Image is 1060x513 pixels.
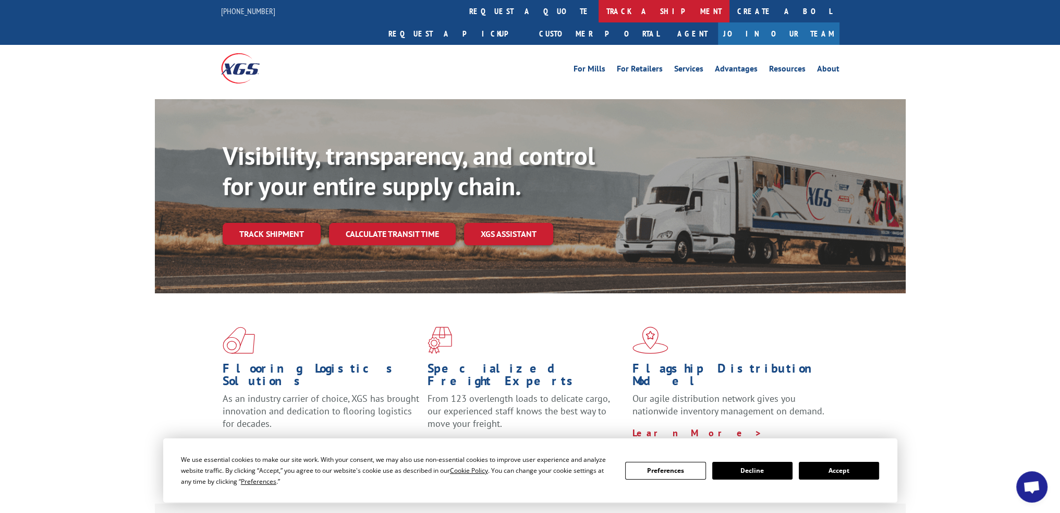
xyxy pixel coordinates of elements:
[632,327,668,354] img: xgs-icon-flagship-distribution-model-red
[674,65,703,76] a: Services
[181,454,613,487] div: We use essential cookies to make our site work. With your consent, we may also use non-essential ...
[223,392,419,430] span: As an industry carrier of choice, XGS has brought innovation and dedication to flooring logistics...
[221,6,275,16] a: [PHONE_NUMBER]
[769,65,806,76] a: Resources
[163,438,897,503] div: Cookie Consent Prompt
[241,477,276,486] span: Preferences
[428,392,625,439] p: From 123 overlength loads to delicate cargo, our experienced staff knows the best way to move you...
[531,22,667,45] a: Customer Portal
[428,362,625,392] h1: Specialized Freight Experts
[223,362,420,392] h1: Flooring Logistics Solutions
[381,22,531,45] a: Request a pickup
[632,392,824,417] span: Our agile distribution network gives you nationwide inventory management on demand.
[817,65,839,76] a: About
[464,223,553,245] a: XGS ASSISTANT
[1016,471,1047,503] a: Open chat
[329,223,456,245] a: Calculate transit time
[617,65,663,76] a: For Retailers
[799,462,879,480] button: Accept
[632,427,762,439] a: Learn More >
[712,462,793,480] button: Decline
[625,462,705,480] button: Preferences
[718,22,839,45] a: Join Our Team
[428,327,452,354] img: xgs-icon-focused-on-flooring-red
[667,22,718,45] a: Agent
[450,466,488,475] span: Cookie Policy
[223,327,255,354] img: xgs-icon-total-supply-chain-intelligence-red
[632,362,830,392] h1: Flagship Distribution Model
[574,65,605,76] a: For Mills
[223,223,321,245] a: Track shipment
[223,139,595,202] b: Visibility, transparency, and control for your entire supply chain.
[715,65,758,76] a: Advantages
